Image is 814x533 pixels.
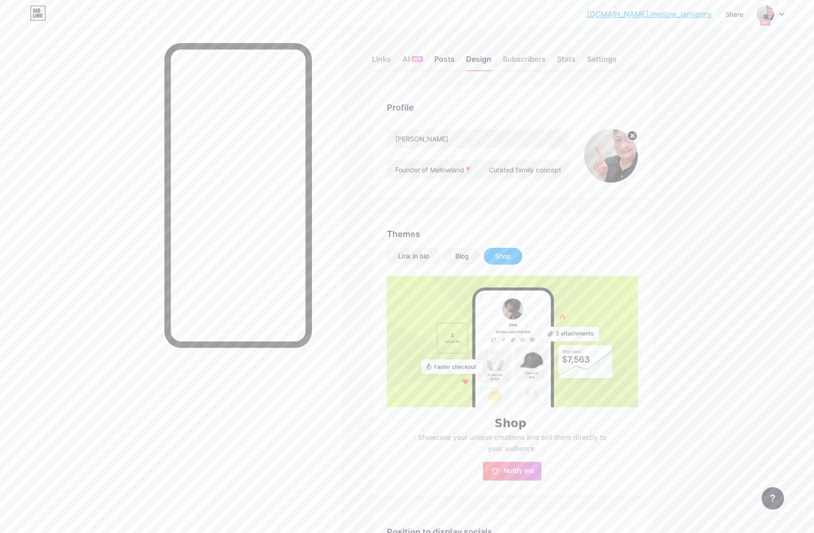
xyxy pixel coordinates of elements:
[466,53,491,70] div: Design
[372,53,391,70] div: Links
[412,432,613,454] span: Showcase your unique creations and sell them directly to your audience.
[387,228,638,240] div: Themes
[503,466,534,476] span: Notify me
[557,53,576,70] div: Stats
[495,252,511,261] div: Shop
[387,129,569,148] input: Name
[725,9,743,19] div: Share
[503,53,546,70] div: Subscribers
[387,101,638,114] div: Profile
[483,462,541,481] button: Notify me
[387,160,569,179] input: Bio
[756,5,774,23] img: mellow_iamjenny
[587,53,617,70] div: Settings
[587,8,712,20] a: [DOMAIN_NAME]/mellow_iamjenny
[398,252,429,261] div: Link in bio
[434,53,455,70] div: Posts
[413,56,422,62] span: NEW
[455,252,469,261] div: Blog
[402,53,423,70] div: AI
[584,129,638,183] img: mellow_iamjenny
[495,419,526,428] h6: Shop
